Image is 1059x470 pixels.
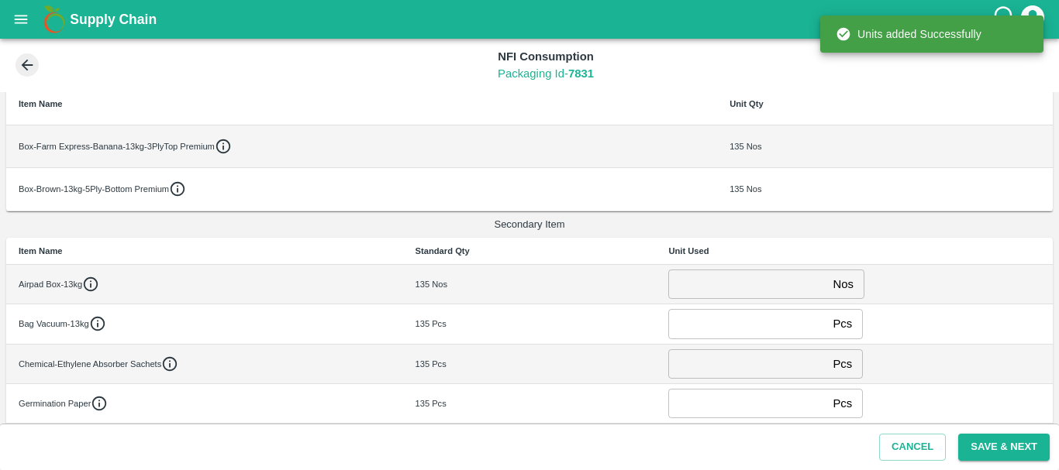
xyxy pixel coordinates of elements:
b: NFI Consumption [498,50,594,63]
b: Standard Qty [416,246,470,256]
div: account of current user [1019,3,1047,36]
p: Pcs [833,315,852,332]
p: Nos [833,276,853,293]
button: Save & Next [958,434,1050,461]
div: Units added Successfully [836,20,981,48]
b: Unit Used [668,246,709,256]
div: Chemical-Ethylene Absorber Sachets [19,357,161,371]
p: Pcs [833,355,852,372]
div: customer-support [992,5,1019,33]
div: 135 Pcs [416,357,644,371]
div: 135 Pcs [416,396,644,410]
div: Bag Vacuum-13kg [19,317,89,331]
button: open drawer [3,2,39,37]
div: Box-Farm Express-Banana-13kg-3PlyTop Premium [19,139,215,153]
div: 135 Nos [730,182,1040,196]
a: Supply Chain [70,9,992,30]
p: Packaging Id- [498,65,594,82]
div: Germination Paper [19,396,91,410]
div: 135 Nos [730,139,1040,153]
div: 135 Pcs [416,317,644,331]
b: Item Name [19,246,63,256]
div: Airpad Box-13kg [19,277,82,291]
b: Item Name [19,99,63,108]
div: 135 Nos [416,277,644,291]
div: Box-Brown-13kg-5Ply-Bottom Premium [19,182,169,196]
b: Supply Chain [70,12,157,27]
b: Unit Qty [730,99,764,108]
h6: Secondary Item [11,217,1047,232]
b: 7831 [568,67,594,80]
button: Cancel [879,434,946,461]
img: logo [39,4,70,35]
p: Pcs [833,395,852,412]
